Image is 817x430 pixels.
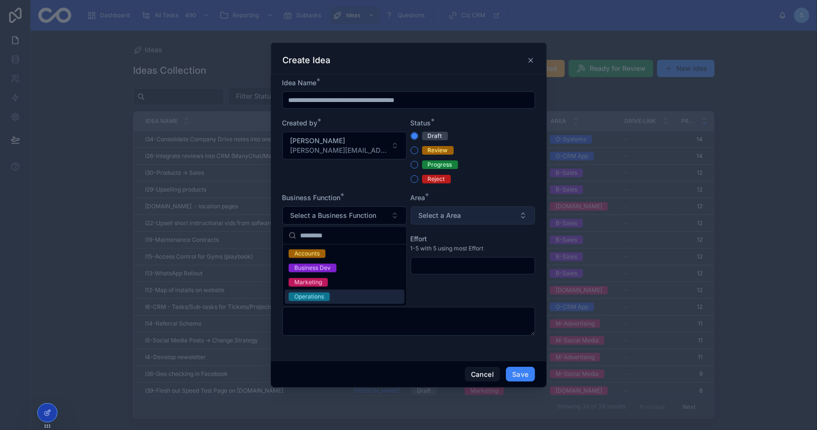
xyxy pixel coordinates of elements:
[283,55,331,66] h3: Create Idea
[411,206,535,225] button: Select Button
[428,146,448,155] div: Review
[411,245,484,252] span: 1-5 with 5 using most Effort
[282,132,407,159] button: Select Button
[283,245,406,306] div: Suggestions
[282,79,317,87] span: Idea Name
[428,160,452,169] div: Progress
[282,193,341,202] span: Business Function
[291,136,387,146] span: [PERSON_NAME]
[282,206,407,225] button: Select Button
[411,235,427,243] span: Effort
[291,211,377,220] span: Select a Business Function
[294,264,331,272] div: Business Dev
[506,367,535,382] button: Save
[291,146,387,155] span: [PERSON_NAME][EMAIL_ADDRESS][DOMAIN_NAME]
[419,211,461,220] span: Select a Area
[465,367,500,382] button: Cancel
[294,293,324,301] div: Operations
[282,119,318,127] span: Created by
[428,132,442,140] div: Draft
[411,193,425,202] span: Area
[294,278,322,287] div: Marketing
[411,119,431,127] span: Status
[294,249,320,258] div: Accounts
[428,175,445,183] div: Reject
